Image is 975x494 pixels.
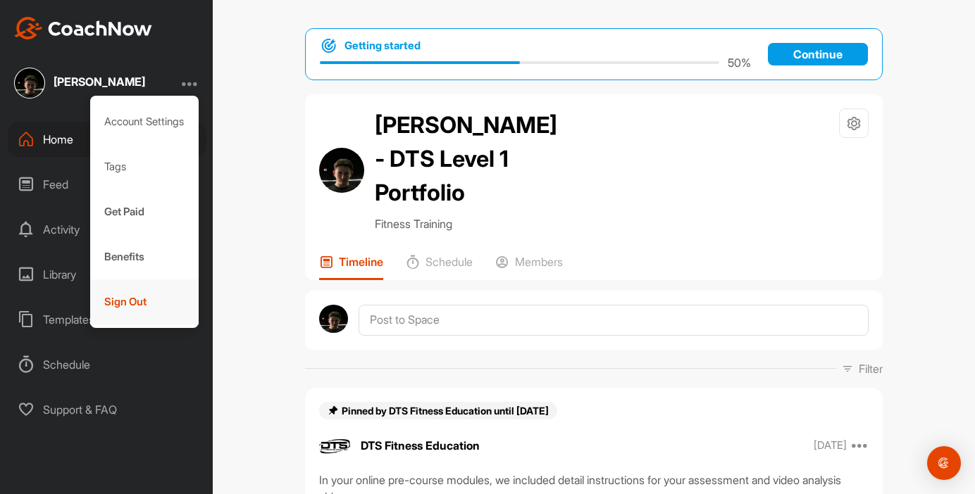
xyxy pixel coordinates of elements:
div: [PERSON_NAME] [54,76,145,87]
p: Members [515,255,563,269]
div: Tags [90,144,199,189]
div: Account Settings [90,99,199,144]
div: Open Intercom Messenger [927,446,961,480]
p: DTS Fitness Education [361,437,480,454]
div: Home [8,122,206,157]
div: Templates [8,302,206,337]
p: Timeline [339,255,383,269]
p: Schedule [426,255,473,269]
p: Fitness Training [375,215,565,232]
span: Pinned by DTS Fitness Education until [DATE] [342,405,549,417]
h2: [PERSON_NAME] - DTS Level 1 Portfolio [375,108,565,210]
p: [DATE] [814,438,847,452]
img: avatar [319,430,350,461]
a: Continue [768,43,868,65]
img: avatar [319,148,364,193]
p: Filter [859,360,883,377]
img: bullseye [320,37,337,54]
div: Schedule [8,347,206,382]
div: Feed [8,167,206,202]
div: Get Paid [90,189,199,234]
div: Sign Out [90,279,199,324]
div: Support & FAQ [8,392,206,427]
img: avatar [319,305,348,334]
img: pin [328,405,339,416]
h1: Getting started [344,38,421,53]
div: Library [8,257,206,292]
img: CoachNow [14,17,152,39]
div: Activity [8,212,206,247]
img: square_a378a4b03f52f4637679e777dfb85d79.jpg [14,68,45,99]
div: Benefits [90,234,199,279]
p: 50 % [728,54,751,71]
